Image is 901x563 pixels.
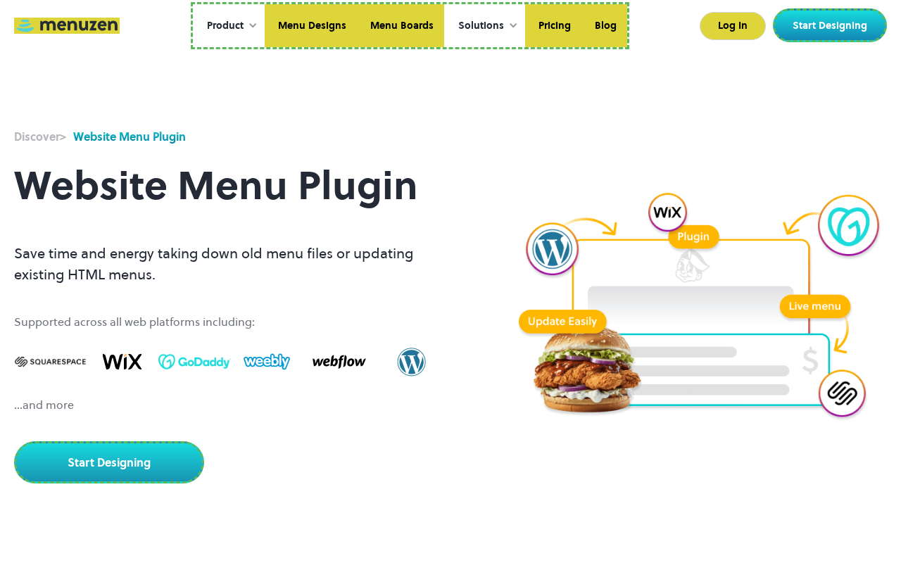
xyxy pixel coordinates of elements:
[773,8,887,42] a: Start Designing
[458,18,504,34] div: Solutions
[14,441,204,483] a: Start Designing
[265,4,357,48] a: Menu Designs
[14,129,60,144] strong: Discover
[73,128,186,145] div: Website Menu Plugin
[14,396,448,413] div: ...and more
[700,12,766,40] a: Log In
[14,145,448,226] h1: Website Menu Plugin
[14,128,66,145] div: >
[357,4,444,48] a: Menu Boards
[14,243,448,285] p: Save time and energy taking down old menu files or updating existing HTML menus.
[525,4,581,48] a: Pricing
[193,4,265,48] div: Product
[207,18,244,34] div: Product
[14,313,448,330] div: Supported across all web platforms including:
[581,4,627,48] a: Blog
[444,4,525,48] div: Solutions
